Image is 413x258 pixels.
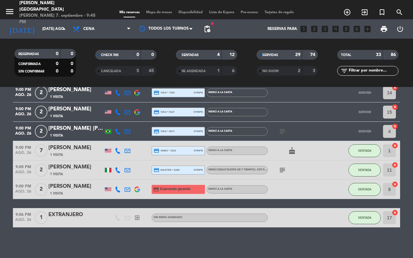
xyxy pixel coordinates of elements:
[48,182,103,191] div: [PERSON_NAME]
[217,53,220,57] strong: 4
[353,25,361,33] i: looks_6
[331,25,340,33] i: looks_4
[154,148,176,154] span: amex * 1001
[71,52,75,56] strong: 0
[361,8,368,16] i: exit_to_app
[35,144,47,157] span: 7
[237,11,261,14] span: Pre-acceso
[50,114,63,119] span: 1 Visita
[208,149,232,152] span: Menú a la carta
[154,90,175,96] span: visa * 7100
[194,168,203,172] span: stripe
[358,91,371,94] span: SERVIDO
[13,85,34,93] span: 9:00 PM
[56,52,58,56] strong: 0
[71,62,75,66] strong: 0
[18,53,39,56] span: RESERVADAS
[348,67,398,74] input: Filtrar por nombre...
[208,91,232,94] span: Menú a la carta
[206,11,237,14] span: Lista de Espera
[358,187,371,191] span: SENTADA
[5,7,15,19] button: menu
[194,129,203,133] span: stripe
[348,125,381,138] button: SERVIDO
[143,11,175,14] span: Mapa de mesas
[13,143,34,151] span: 9:00 PM
[392,84,398,91] i: cancel
[391,53,397,57] strong: 86
[50,172,63,177] span: 1 Visita
[358,110,371,114] span: SERVIDO
[358,129,371,133] span: SERVIDO
[71,69,75,73] strong: 0
[313,69,317,73] strong: 3
[13,112,34,119] span: ago. 26
[134,90,140,96] img: google-logo.png
[50,133,63,138] span: 1 Visita
[154,216,182,219] span: Sin menú asignado
[56,62,58,66] strong: 0
[154,129,159,134] i: credit_card
[154,109,175,115] span: visa * 9127
[392,142,398,149] i: cancel
[278,166,286,174] i: subject
[343,8,351,16] i: add_circle_outline
[194,110,203,114] span: stripe
[340,67,348,75] i: filter_list
[208,168,276,171] span: Menú degustación de 7 tiempos
[48,144,103,152] div: [PERSON_NAME]
[208,110,232,113] span: Menú a la carta
[348,144,381,157] button: SENTADA
[48,163,103,171] div: [PERSON_NAME]
[358,216,371,219] span: SENTADA
[35,125,47,138] span: 2
[348,183,381,196] button: SENTADA
[392,19,408,39] div: LOG OUT
[208,188,232,190] span: Menú a la carta
[153,186,159,192] i: credit_card
[256,168,276,171] span: , COP $ 419.000
[149,69,155,73] strong: 45
[182,70,206,73] span: RE AGENDADA
[13,218,34,225] span: ago. 26
[13,151,34,158] span: ago. 26
[278,128,286,135] i: subject
[154,109,159,115] i: credit_card
[60,25,68,33] i: arrow_drop_down
[154,167,180,173] span: master * 6396
[134,186,140,192] img: google-logo.png
[48,105,103,113] div: [PERSON_NAME]
[13,131,34,139] span: ago. 26
[358,149,371,152] span: SENTADA
[50,94,63,100] span: 1 Visita
[321,25,329,33] i: looks_3
[392,181,398,187] i: cancel
[392,104,398,110] i: cancel
[348,164,381,177] button: SENTADA
[56,69,58,73] strong: 0
[194,91,203,95] span: stripe
[48,86,103,94] div: [PERSON_NAME]
[136,53,139,57] strong: 0
[261,11,297,14] span: Tarjetas de regalo
[396,25,404,33] i: power_settings_new
[232,69,236,73] strong: 6
[310,53,317,57] strong: 74
[363,25,372,33] i: add_box
[288,147,296,155] i: cake
[151,53,155,57] strong: 0
[13,124,34,131] span: 9:00 PM
[358,168,371,172] span: SENTADA
[229,53,236,57] strong: 12
[50,152,63,158] span: 1 Visita
[208,130,232,132] span: Menú a la carta
[392,209,398,216] i: cancel
[267,27,297,31] span: Reservas para
[18,70,44,73] span: SIN CONFIRMAR
[13,163,34,170] span: 9:00 PM
[35,211,47,224] span: 1
[35,183,47,196] span: 2
[341,53,351,57] span: TOTAL
[298,69,300,73] strong: 2
[134,109,140,115] img: google-logo.png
